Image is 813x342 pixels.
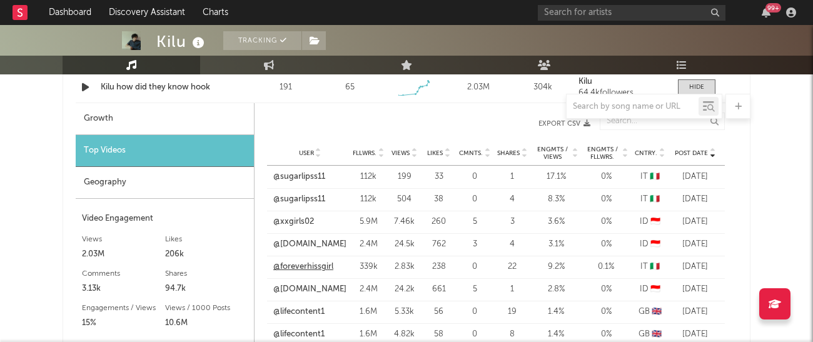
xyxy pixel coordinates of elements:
[273,238,346,251] a: @[DOMAIN_NAME]
[534,238,578,251] div: 3.1 %
[578,78,592,86] strong: Kilu
[82,301,165,316] div: Engagements / Views
[427,149,443,157] span: Likes
[353,306,384,318] div: 1.6M
[534,261,578,273] div: 9.2 %
[600,113,725,130] input: Search...
[497,328,528,341] div: 8
[82,281,165,296] div: 3.13k
[353,261,384,273] div: 339k
[390,283,418,296] div: 24.2k
[459,216,490,228] div: 5
[634,193,665,206] div: IT
[634,238,665,251] div: ID
[672,216,719,228] div: [DATE]
[578,78,665,86] a: Kilu
[675,149,708,157] span: Post Date
[584,261,628,273] div: 0.1 %
[273,216,314,228] a: @xxgirls02
[273,306,325,318] a: @lifecontent1
[672,171,719,183] div: [DATE]
[497,261,528,273] div: 22
[650,195,660,203] span: 🇮🇹
[584,283,628,296] div: 0 %
[76,135,254,167] div: Top Videos
[650,263,660,271] span: 🇮🇹
[353,283,384,296] div: 2.4M
[534,146,570,161] span: Engmts / Views
[459,306,490,318] div: 0
[634,261,665,273] div: IT
[584,306,628,318] div: 0 %
[634,306,665,318] div: GB
[672,238,719,251] div: [DATE]
[425,261,453,273] div: 238
[390,193,418,206] div: 504
[273,171,325,183] a: @sugarlipss11
[273,283,346,296] a: @[DOMAIN_NAME]
[584,238,628,251] div: 0 %
[165,281,248,296] div: 94.7k
[650,173,660,181] span: 🇮🇹
[82,316,165,331] div: 15%
[634,328,665,341] div: GB
[353,238,384,251] div: 2.4M
[497,238,528,251] div: 4
[672,283,719,296] div: [DATE]
[425,328,453,341] div: 58
[391,149,410,157] span: Views
[76,167,254,199] div: Geography
[165,316,248,331] div: 10.6M
[652,308,662,316] span: 🇬🇧
[390,261,418,273] div: 2.83k
[459,171,490,183] div: 0
[765,3,781,13] div: 99 +
[672,193,719,206] div: [DATE]
[634,216,665,228] div: ID
[390,328,418,341] div: 4.82k
[425,216,453,228] div: 260
[497,216,528,228] div: 3
[450,81,508,94] div: 2.03M
[650,240,660,248] span: 🇮🇩
[534,328,578,341] div: 1.4 %
[273,261,333,273] a: @foreverhissgirl
[567,102,699,112] input: Search by song name or URL
[280,120,590,128] button: Export CSV
[353,193,384,206] div: 112k
[762,8,770,18] button: 99+
[165,232,248,247] div: Likes
[390,171,418,183] div: 199
[584,216,628,228] div: 0 %
[635,149,657,157] span: Cntry.
[584,146,620,161] span: Engmts / Fllwrs.
[390,216,418,228] div: 7.46k
[584,328,628,341] div: 0 %
[82,232,165,247] div: Views
[650,285,660,293] span: 🇮🇩
[425,306,453,318] div: 56
[534,193,578,206] div: 8.3 %
[459,193,490,206] div: 0
[459,283,490,296] div: 5
[578,89,665,98] div: 64.4k followers
[514,81,572,94] div: 304k
[101,81,231,94] a: Kilu how did they know hook
[353,171,384,183] div: 112k
[425,283,453,296] div: 661
[256,81,315,94] div: 191
[534,171,578,183] div: 17.1 %
[650,218,660,226] span: 🇮🇩
[390,306,418,318] div: 5.33k
[497,171,528,183] div: 1
[534,283,578,296] div: 2.8 %
[459,149,483,157] span: Cmnts.
[534,216,578,228] div: 3.6 %
[353,149,376,157] span: Fllwrs.
[353,328,384,341] div: 1.6M
[497,149,520,157] span: Shares
[223,31,301,50] button: Tracking
[273,328,325,341] a: @lifecontent1
[425,171,453,183] div: 33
